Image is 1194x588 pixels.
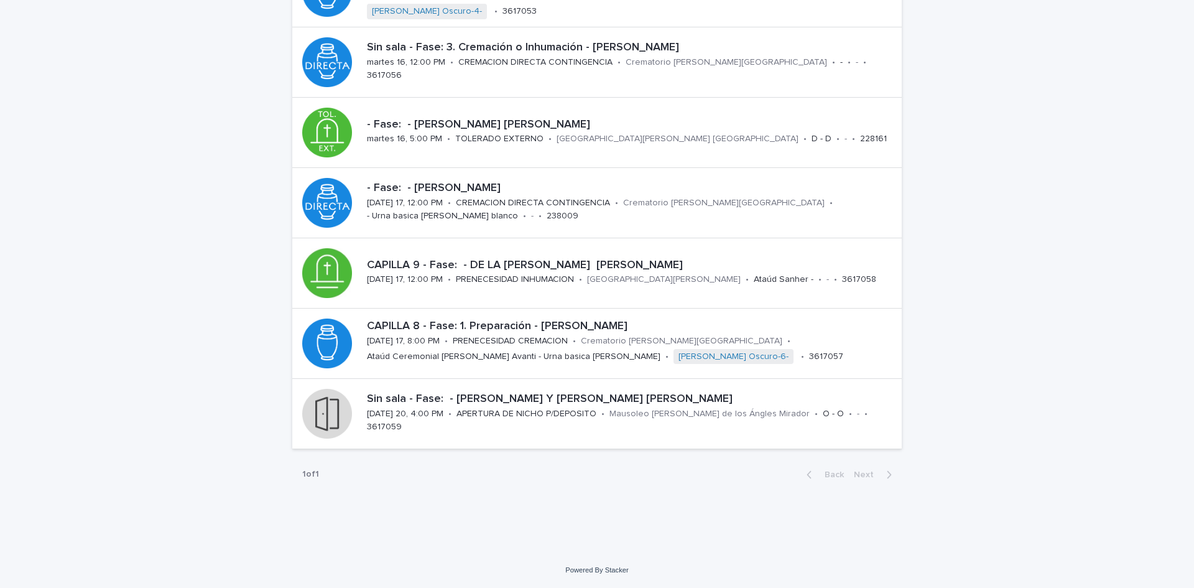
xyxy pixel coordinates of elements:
[826,274,829,285] p: -
[548,134,552,144] p: •
[456,274,574,285] p: PRENECESIDAD INHUMACION
[573,336,576,347] p: •
[842,274,876,285] p: 3617058
[803,134,807,144] p: •
[830,198,833,208] p: •
[367,259,897,273] p: CAPILLA 9 - Fase: - DE LA [PERSON_NAME] [PERSON_NAME]
[863,57,866,68] p: •
[665,352,669,362] p: •
[818,274,821,285] p: •
[367,274,443,285] p: [DATE] 17, 12:00 PM
[367,320,897,334] p: CAPILLA 8 - Fase: 1. Preparación - [PERSON_NAME]
[623,198,825,208] p: Crematorio [PERSON_NAME][GEOGRAPHIC_DATA]
[557,134,798,144] p: [GEOGRAPHIC_DATA][PERSON_NAME] [GEOGRAPHIC_DATA]
[367,211,518,222] p: - Urna basica [PERSON_NAME] blanco
[531,211,534,222] p: -
[367,57,445,68] p: martes 16, 12:00 PM
[367,336,440,347] p: [DATE] 17, 8:00 PM
[852,134,855,144] p: •
[836,134,840,144] p: •
[539,211,542,222] p: •
[618,57,621,68] p: •
[849,469,902,480] button: Next
[367,41,897,55] p: Sin sala - Fase: 3. Cremación o Inhumación - [PERSON_NAME]
[447,134,450,144] p: •
[367,393,897,406] p: Sin sala - Fase: - [PERSON_NAME] Y [PERSON_NAME] [PERSON_NAME]
[367,422,402,432] p: 3617059
[849,409,852,419] p: •
[292,379,902,449] a: Sin sala - Fase: - [PERSON_NAME] Y [PERSON_NAME] [PERSON_NAME][DATE] 20, 4:00 PM•APERTURA DE NICH...
[856,57,858,68] p: -
[450,57,453,68] p: •
[292,309,902,379] a: CAPILLA 8 - Fase: 1. Preparación - [PERSON_NAME][DATE] 17, 8:00 PM•PRENECESIDAD CREMACION•Cremato...
[292,238,902,309] a: CAPILLA 9 - Fase: - DE LA [PERSON_NAME] [PERSON_NAME][DATE] 17, 12:00 PM•PRENECESIDAD INHUMACION•...
[579,274,582,285] p: •
[609,409,810,419] p: Mausoleo [PERSON_NAME] de los Ángles Mirador
[523,211,526,222] p: •
[864,409,868,419] p: •
[494,6,497,17] p: •
[448,198,451,208] p: •
[448,409,451,419] p: •
[678,352,789,362] a: [PERSON_NAME] Oscuro-6-
[817,470,844,479] span: Back
[845,134,847,144] p: -
[292,168,902,238] a: - Fase: - [PERSON_NAME][DATE] 17, 12:00 PM•CREMACION DIRECTA CONTINGENCIA•Crematorio [PERSON_NAME...
[848,57,851,68] p: •
[367,134,442,144] p: martes 16, 5:00 PM
[615,198,618,208] p: •
[787,336,790,347] p: •
[797,469,849,480] button: Back
[840,57,843,68] p: -
[445,336,448,347] p: •
[458,57,613,68] p: CREMACION DIRECTA CONTINGENCIA
[832,57,835,68] p: •
[367,352,660,362] p: Ataúd Ceremonial [PERSON_NAME] Avanti - Urna basica [PERSON_NAME]
[581,336,782,347] p: Crematorio [PERSON_NAME][GEOGRAPHIC_DATA]
[292,98,902,168] a: - Fase: - [PERSON_NAME] [PERSON_NAME]martes 16, 5:00 PM•TOLERADO EXTERNO•[GEOGRAPHIC_DATA][PERSON...
[292,459,329,490] p: 1 of 1
[367,118,897,132] p: - Fase: - [PERSON_NAME] [PERSON_NAME]
[587,274,741,285] p: [GEOGRAPHIC_DATA][PERSON_NAME]
[801,352,804,362] p: •
[601,409,604,419] p: •
[456,198,610,208] p: CREMACION DIRECTA CONTINGENCIA
[626,57,827,68] p: Crematorio [PERSON_NAME][GEOGRAPHIC_DATA]
[834,274,837,285] p: •
[292,27,902,98] a: Sin sala - Fase: 3. Cremación o Inhumación - [PERSON_NAME]martes 16, 12:00 PM•CREMACION DIRECTA C...
[812,134,831,144] p: D - D
[453,336,568,347] p: PRENECESIDAD CREMACION
[367,409,443,419] p: [DATE] 20, 4:00 PM
[565,566,628,574] a: Powered By Stacker
[455,134,544,144] p: TOLERADO EXTERNO
[815,409,818,419] p: •
[367,182,897,195] p: - Fase: - [PERSON_NAME]
[367,70,402,81] p: 3617056
[502,6,537,17] p: 3617053
[854,470,881,479] span: Next
[456,409,596,419] p: APERTURA DE NICHO P/DEPOSITO
[372,6,482,17] a: [PERSON_NAME] Oscuro-4-
[860,134,887,144] p: 228161
[823,409,844,419] p: O - O
[547,211,578,222] p: 238009
[367,198,443,208] p: [DATE] 17, 12:00 PM
[754,274,813,285] p: Ataúd Sanher -
[448,274,451,285] p: •
[746,274,749,285] p: •
[857,409,859,419] p: -
[809,352,843,362] p: 3617057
